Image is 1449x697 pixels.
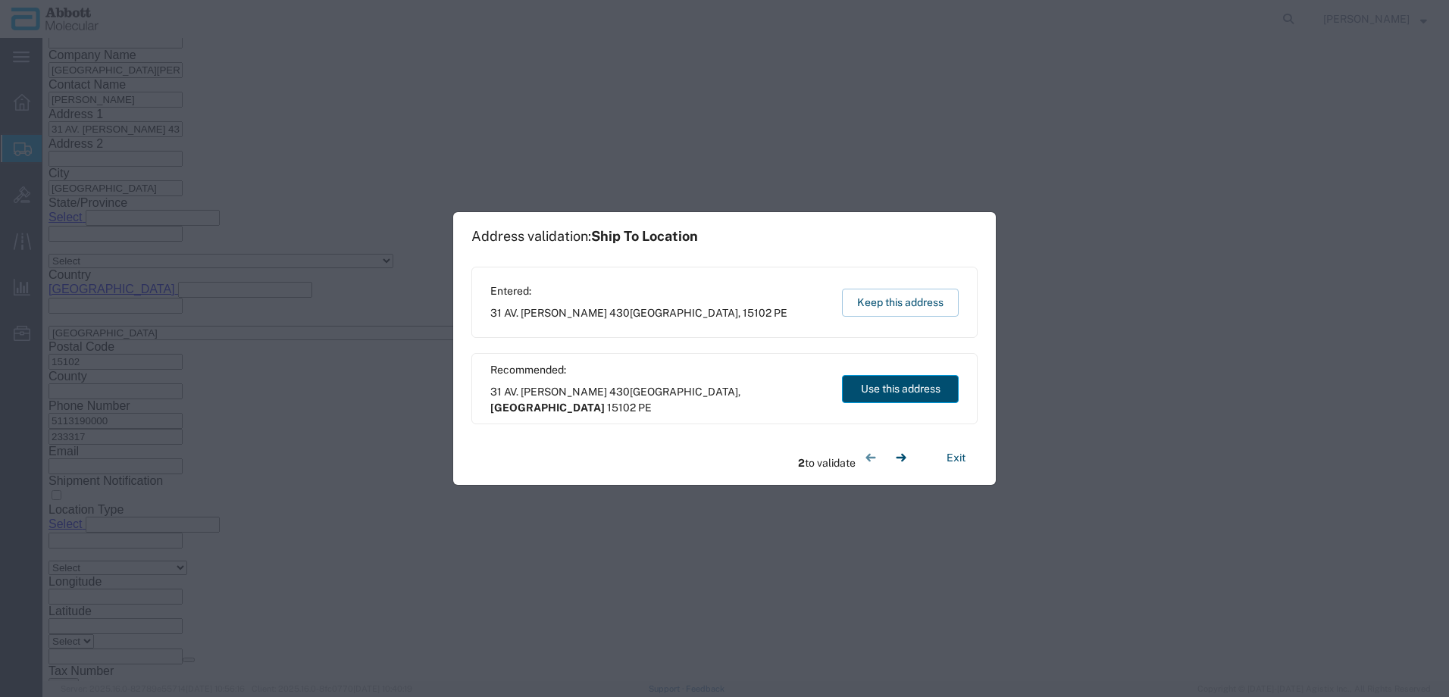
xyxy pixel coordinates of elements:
span: 31 AV. [PERSON_NAME] 430 , [490,305,787,321]
span: PE [774,307,787,319]
span: 15102 [743,307,771,319]
span: [GEOGRAPHIC_DATA] [630,307,738,319]
button: Use this address [842,375,959,403]
span: 15102 [607,402,636,414]
span: [GEOGRAPHIC_DATA] [630,386,738,398]
span: 2 [798,457,805,469]
span: [GEOGRAPHIC_DATA] [490,402,605,414]
h1: Address validation: [471,228,698,245]
span: PE [638,402,652,414]
div: to validate [798,442,916,473]
span: 31 AV. [PERSON_NAME] 430 , [490,384,828,416]
button: Keep this address [842,289,959,317]
span: Recommended: [490,362,828,378]
button: Exit [934,445,978,471]
span: Ship To Location [591,228,698,244]
span: Entered: [490,283,787,299]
